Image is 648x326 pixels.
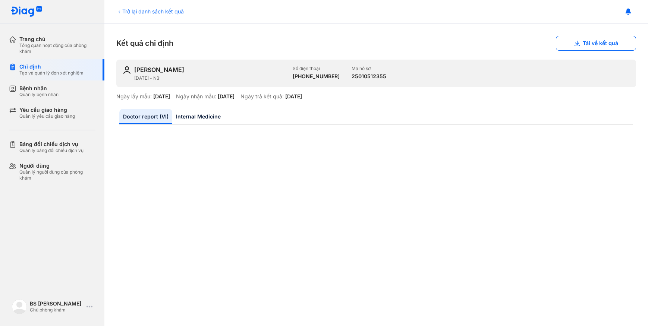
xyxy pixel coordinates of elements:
div: Bảng đối chiếu dịch vụ [19,141,84,148]
div: Số điện thoại [293,66,340,72]
div: Trở lại danh sách kết quả [116,7,184,15]
div: [DATE] [153,93,170,100]
div: Chủ phòng khám [30,307,84,313]
a: Doctor report (VI) [119,109,172,124]
div: [PERSON_NAME] [134,66,184,74]
div: Mã hồ sơ [352,66,386,72]
div: [DATE] [285,93,302,100]
div: Người dùng [19,162,95,169]
img: logo [10,6,43,18]
div: 25010512355 [352,73,386,80]
div: Ngày nhận mẫu: [176,93,216,100]
div: Ngày lấy mẫu: [116,93,152,100]
button: Tải về kết quả [556,36,636,51]
div: Quản lý người dùng của phòng khám [19,169,95,181]
div: Bệnh nhân [19,85,59,92]
div: Tạo và quản lý đơn xét nghiệm [19,70,84,76]
div: [DATE] [218,93,235,100]
div: Yêu cầu giao hàng [19,107,75,113]
div: Ngày trả kết quả: [240,93,284,100]
div: Kết quả chỉ định [116,36,636,51]
img: user-icon [122,66,131,75]
div: Quản lý bệnh nhân [19,92,59,98]
div: Chỉ định [19,63,84,70]
div: [DATE] - Nữ [134,75,287,81]
div: Quản lý bảng đối chiếu dịch vụ [19,148,84,153]
div: [PHONE_NUMBER] [293,73,340,80]
div: Trang chủ [19,36,95,42]
div: Tổng quan hoạt động của phòng khám [19,42,95,54]
div: Quản lý yêu cầu giao hàng [19,113,75,119]
div: BS [PERSON_NAME] [30,300,84,307]
img: logo [12,299,27,314]
a: Internal Medicine [172,109,224,124]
